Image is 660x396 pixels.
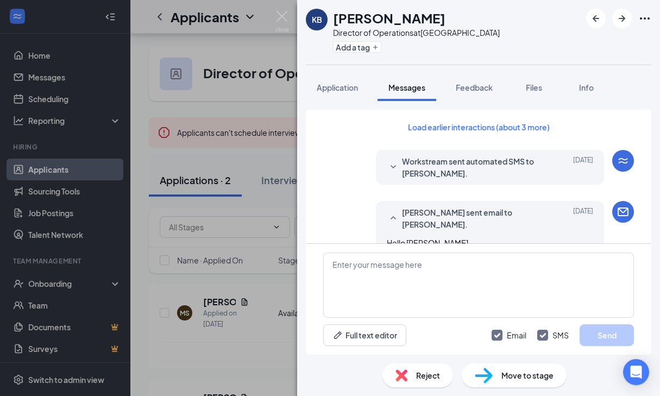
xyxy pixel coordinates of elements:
svg: WorkstreamLogo [617,154,630,167]
div: KB [312,14,322,25]
span: Hello [PERSON_NAME], Thank you for applying at [DEMOGRAPHIC_DATA]-fil-A! I have some open time sl... [387,238,584,331]
span: Reject [416,369,440,381]
h1: [PERSON_NAME] [333,9,445,27]
svg: ArrowLeftNew [589,12,602,25]
button: ArrowRight [612,9,632,28]
span: [DATE] [573,155,593,179]
span: Workstream sent automated SMS to [PERSON_NAME]. [402,155,544,179]
svg: SmallChevronDown [387,161,400,174]
svg: Ellipses [638,12,651,25]
button: Send [580,324,634,346]
span: Messages [388,83,425,92]
button: ArrowLeftNew [586,9,606,28]
button: Full text editorPen [323,324,406,346]
span: [DATE] [573,206,593,230]
svg: Plus [372,44,379,51]
button: PlusAdd a tag [333,41,381,53]
svg: ArrowRight [615,12,628,25]
svg: Email [617,205,630,218]
svg: Pen [332,330,343,341]
svg: SmallChevronUp [387,212,400,225]
span: Application [317,83,358,92]
span: Move to stage [501,369,554,381]
span: [PERSON_NAME] sent email to [PERSON_NAME]. [402,206,544,230]
span: Feedback [456,83,493,92]
span: Info [579,83,594,92]
div: Director of Operations at [GEOGRAPHIC_DATA] [333,27,500,38]
div: Open Intercom Messenger [623,359,649,385]
button: Load earlier interactions (about 3 more) [399,118,559,136]
span: Files [526,83,542,92]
